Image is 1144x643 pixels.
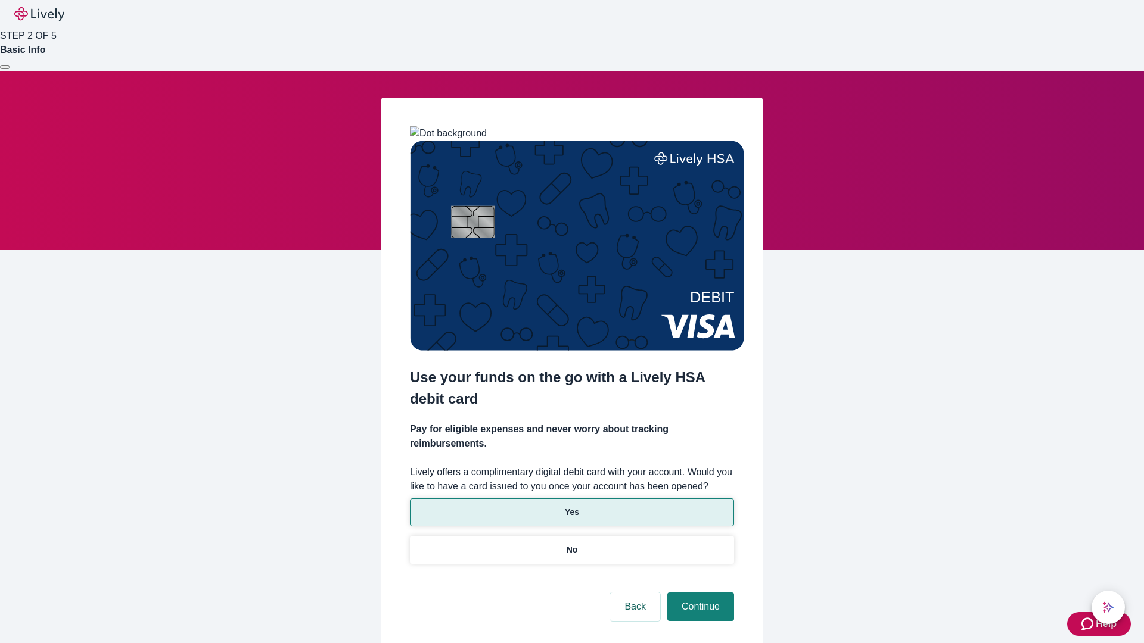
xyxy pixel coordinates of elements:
[410,141,744,351] img: Debit card
[565,506,579,519] p: Yes
[410,465,734,494] label: Lively offers a complimentary digital debit card with your account. Would you like to have a card...
[410,536,734,564] button: No
[14,7,64,21] img: Lively
[610,592,660,621] button: Back
[1102,601,1114,613] svg: Lively AI Assistant
[1092,591,1125,624] button: chat
[410,367,734,410] h2: Use your funds on the go with a Lively HSA debit card
[410,422,734,451] h4: Pay for eligible expenses and never worry about tracking reimbursements.
[410,498,734,526] button: Yes
[1081,617,1096,631] svg: Zendesk support icon
[1067,612,1131,636] button: Zendesk support iconHelp
[410,126,487,141] img: Dot background
[567,544,578,556] p: No
[1096,617,1117,631] span: Help
[667,592,734,621] button: Continue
